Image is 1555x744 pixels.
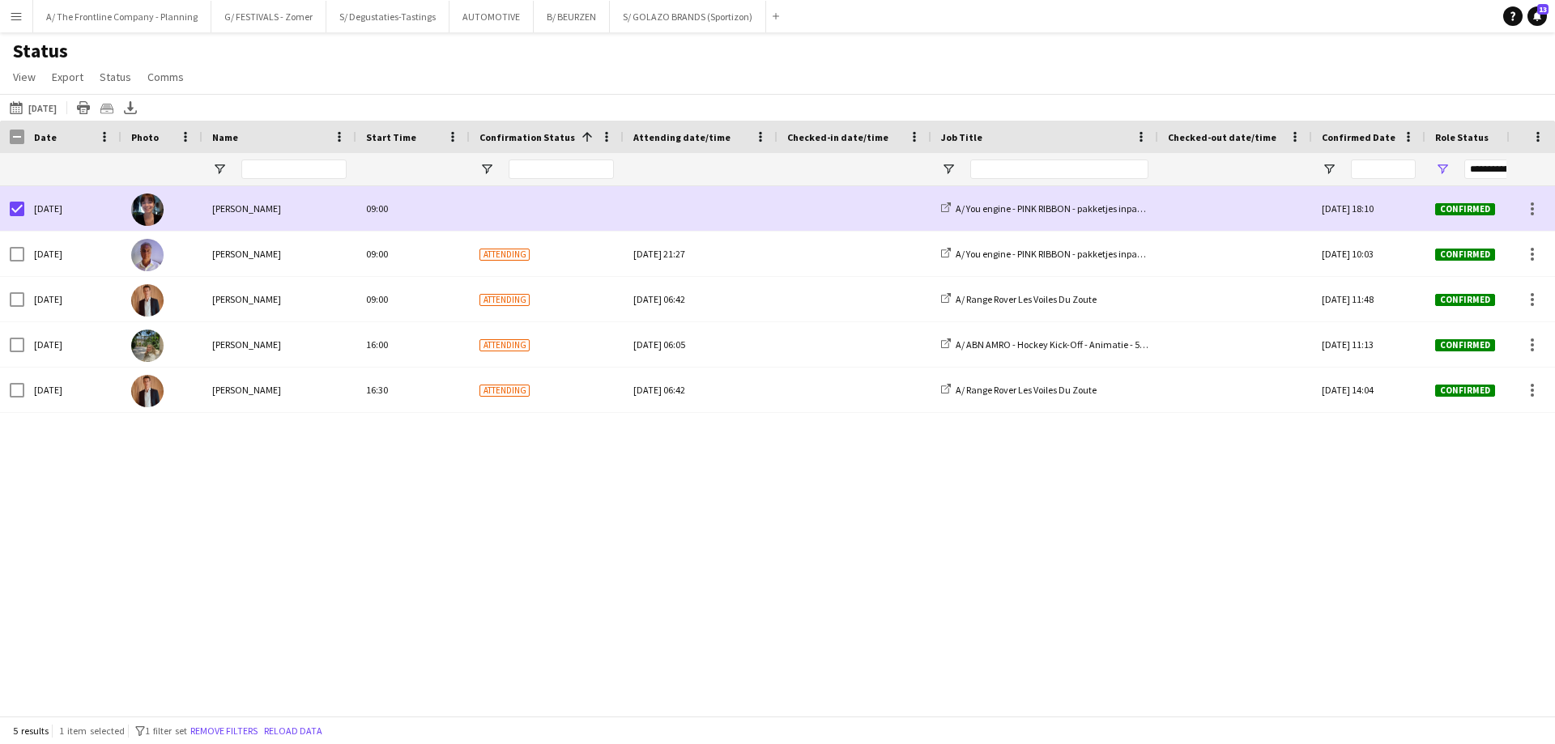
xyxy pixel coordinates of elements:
button: Open Filter Menu [1435,162,1450,176]
div: [DATE] [24,368,121,412]
span: [PERSON_NAME] [212,338,281,351]
span: 1 filter set [145,725,187,737]
span: A/ Range Rover Les Voiles Du Zoute [956,293,1097,305]
span: Attending [479,339,530,351]
span: 1 item selected [59,725,125,737]
div: 16:30 [356,368,470,412]
div: [DATE] [24,186,121,231]
button: Open Filter Menu [941,162,956,176]
div: [DATE] 11:48 [1312,277,1425,321]
span: Checked-out date/time [1168,131,1276,143]
input: Confirmed Date Filter Input [1351,159,1416,179]
span: Confirmation Status [479,131,575,143]
span: [PERSON_NAME] [212,202,281,215]
span: Status [100,70,131,84]
div: 09:00 [356,277,470,321]
span: [PERSON_NAME] [212,293,281,305]
button: AUTOMOTIVE [449,1,534,32]
span: Confirmed [1435,294,1495,306]
span: A/ Range Rover Les Voiles Du Zoute [956,384,1097,396]
span: Attending date/time [633,131,731,143]
span: A/ You engine - PINK RIBBON - pakketjes inpakken/samenstellen (5 + [DATE]) [956,202,1267,215]
a: View [6,66,42,87]
div: [DATE] 21:27 [633,232,768,276]
button: S/ Degustaties-Tastings [326,1,449,32]
button: Remove filters [187,722,261,740]
span: Confirmed [1435,249,1495,261]
span: Start Time [366,131,416,143]
div: [DATE] 06:42 [633,277,768,321]
span: [PERSON_NAME] [212,384,281,396]
button: Open Filter Menu [479,162,494,176]
span: Confirmed [1435,385,1495,397]
button: Reload data [261,722,326,740]
span: Checked-in date/time [787,131,888,143]
span: A/ ABN AMRO - Hockey Kick-Off - Animatie - 5 en [DATE] - De Pinte [956,338,1222,351]
a: A/ Range Rover Les Voiles Du Zoute [941,293,1097,305]
span: Attending [479,385,530,397]
div: 16:00 [356,322,470,367]
button: Open Filter Menu [212,162,227,176]
div: 09:00 [356,232,470,276]
span: Export [52,70,83,84]
span: Role Status [1435,131,1489,143]
span: Confirmed [1435,203,1495,215]
div: 09:00 [356,186,470,231]
span: A/ You engine - PINK RIBBON - pakketjes inpakken/samenstellen (5 + [DATE]) [956,248,1267,260]
a: Comms [141,66,190,87]
span: Name [212,131,238,143]
img: Pierre Denys [131,375,164,407]
span: [PERSON_NAME] [212,248,281,260]
input: Confirmation Status Filter Input [509,159,614,179]
app-action-btn: Export XLSX [121,98,140,117]
div: [DATE] 06:42 [633,368,768,412]
span: Confirmed [1435,339,1495,351]
span: Comms [147,70,184,84]
div: [DATE] 10:03 [1312,232,1425,276]
span: Date [34,131,57,143]
div: [DATE] 11:13 [1312,322,1425,367]
button: A/ The Frontline Company - Planning [33,1,211,32]
button: Open Filter Menu [1322,162,1336,176]
div: [DATE] 06:05 [633,322,768,367]
img: Raphael Lauwers [131,239,164,271]
input: Job Title Filter Input [970,159,1148,179]
span: 13 [1537,4,1549,15]
input: Name Filter Input [241,159,347,179]
img: Pierre Denys [131,284,164,317]
span: Attending [479,294,530,306]
a: Export [45,66,90,87]
button: B/ BEURZEN [534,1,610,32]
div: [DATE] [24,322,121,367]
a: A/ You engine - PINK RIBBON - pakketjes inpakken/samenstellen (5 + [DATE]) [941,202,1267,215]
a: Status [93,66,138,87]
a: A/ Range Rover Les Voiles Du Zoute [941,384,1097,396]
button: S/ GOLAZO BRANDS (Sportizon) [610,1,766,32]
a: A/ You engine - PINK RIBBON - pakketjes inpakken/samenstellen (5 + [DATE]) [941,248,1267,260]
span: Attending [479,249,530,261]
img: Veronica Yesipovitch [131,329,164,362]
span: Job Title [941,131,982,143]
span: View [13,70,36,84]
app-action-btn: Print [74,98,93,117]
app-action-btn: Crew files as ZIP [97,98,117,117]
img: Kyara Jacobs [131,193,164,226]
button: G/ FESTIVALS - Zomer [211,1,326,32]
span: Photo [131,131,159,143]
div: [DATE] [24,277,121,321]
div: [DATE] [24,232,121,276]
div: [DATE] 14:04 [1312,368,1425,412]
a: A/ ABN AMRO - Hockey Kick-Off - Animatie - 5 en [DATE] - De Pinte [941,338,1222,351]
div: [DATE] 18:10 [1312,186,1425,231]
a: 13 [1527,6,1547,26]
span: Confirmed Date [1322,131,1395,143]
button: [DATE] [6,98,60,117]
